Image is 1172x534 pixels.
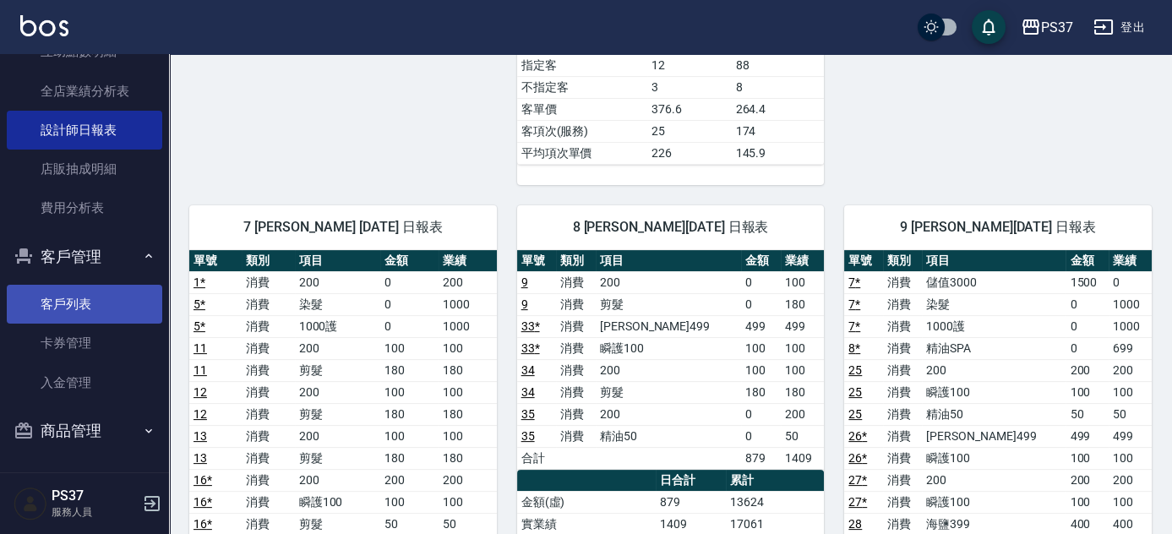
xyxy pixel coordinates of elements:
td: 200 [295,469,381,491]
td: 1000 [439,293,497,315]
td: 客單價 [517,98,648,120]
td: 200 [781,403,824,425]
th: 業績 [781,250,824,272]
td: 100 [380,491,439,513]
th: 類別 [242,250,294,272]
td: 0 [741,271,781,293]
td: 消費 [242,315,294,337]
td: 3 [647,76,731,98]
a: 設計師日報表 [7,111,162,150]
th: 單號 [844,250,883,272]
td: 瞬護100 [922,447,1066,469]
td: 879 [741,447,781,469]
th: 日合計 [656,470,726,492]
a: 12 [194,385,207,399]
td: 消費 [556,425,596,447]
a: 35 [521,429,535,443]
td: 499 [1109,425,1152,447]
td: 消費 [242,337,294,359]
a: 25 [848,385,862,399]
td: 200 [596,403,741,425]
td: 100 [380,381,439,403]
td: 376.6 [647,98,731,120]
a: 28 [848,517,862,531]
td: 1000 [439,315,497,337]
td: 消費 [242,271,294,293]
td: 0 [380,293,439,315]
td: 180 [781,381,824,403]
td: 0 [1066,293,1109,315]
td: 200 [1109,469,1152,491]
td: 100 [1066,447,1109,469]
th: 項目 [922,250,1066,272]
td: 瞬護100 [922,491,1066,513]
a: 11 [194,341,207,355]
td: 消費 [242,381,294,403]
td: 消費 [556,315,596,337]
td: 剪髮 [596,293,741,315]
img: Logo [20,15,68,36]
div: PS37 [1041,17,1073,38]
td: 消費 [242,491,294,513]
td: 100 [439,491,497,513]
td: 消費 [242,403,294,425]
button: 客戶管理 [7,235,162,279]
th: 項目 [596,250,741,272]
a: 9 [521,297,528,311]
img: Person [14,487,47,520]
td: 精油50 [922,403,1066,425]
td: 1000護 [295,315,381,337]
td: 200 [1066,359,1109,381]
td: 180 [439,403,497,425]
td: 剪髮 [295,447,381,469]
td: 消費 [883,381,922,403]
th: 金額 [380,250,439,272]
td: 200 [295,425,381,447]
td: 12 [647,54,731,76]
td: 瞬護100 [922,381,1066,403]
td: 13624 [726,491,824,513]
td: 消費 [556,403,596,425]
td: 0 [741,403,781,425]
td: 0 [741,293,781,315]
td: 100 [741,359,781,381]
td: 1000護 [922,315,1066,337]
a: 34 [521,363,535,377]
td: 消費 [883,491,922,513]
span: 8 [PERSON_NAME][DATE] 日報表 [537,219,804,236]
td: 消費 [556,271,596,293]
td: 200 [439,271,497,293]
td: 指定客 [517,54,648,76]
td: 200 [596,359,741,381]
td: 100 [439,337,497,359]
table: a dense table [517,250,825,470]
td: 200 [1066,469,1109,491]
td: 剪髮 [596,381,741,403]
button: PS37 [1014,10,1080,45]
td: 200 [1109,359,1152,381]
a: 入金管理 [7,363,162,402]
td: 瞬護100 [596,337,741,359]
td: 消費 [242,469,294,491]
td: [PERSON_NAME]499 [596,315,741,337]
td: 200 [439,469,497,491]
td: 145.9 [732,142,825,164]
td: 499 [781,315,824,337]
th: 業績 [1109,250,1152,272]
td: 消費 [883,403,922,425]
td: 剪髮 [295,359,381,381]
td: 200 [380,469,439,491]
td: 200 [295,381,381,403]
td: 消費 [556,359,596,381]
td: 精油SPA [922,337,1066,359]
td: 499 [741,315,781,337]
button: 登出 [1087,12,1152,43]
td: [PERSON_NAME]499 [922,425,1066,447]
td: 消費 [242,447,294,469]
button: save [972,10,1006,44]
td: 消費 [242,293,294,315]
td: 消費 [883,447,922,469]
a: 9 [521,275,528,289]
a: 13 [194,429,207,443]
th: 類別 [883,250,922,272]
